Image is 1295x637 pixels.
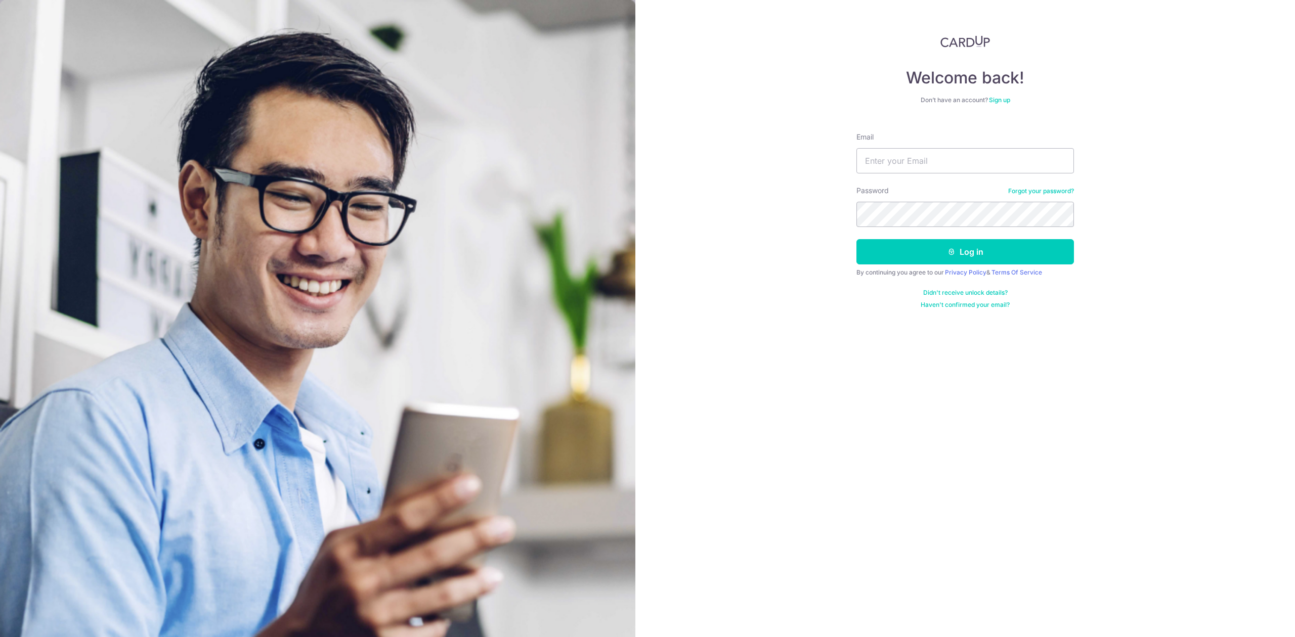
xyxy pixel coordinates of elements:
[945,268,986,276] a: Privacy Policy
[856,68,1074,88] h4: Welcome back!
[940,35,990,48] img: CardUp Logo
[923,289,1008,297] a: Didn't receive unlock details?
[856,132,874,142] label: Email
[856,268,1074,277] div: By continuing you agree to our &
[1008,187,1074,195] a: Forgot your password?
[856,239,1074,264] button: Log in
[856,96,1074,104] div: Don’t have an account?
[989,96,1010,104] a: Sign up
[856,148,1074,173] input: Enter your Email
[921,301,1010,309] a: Haven't confirmed your email?
[856,186,889,196] label: Password
[991,268,1042,276] a: Terms Of Service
